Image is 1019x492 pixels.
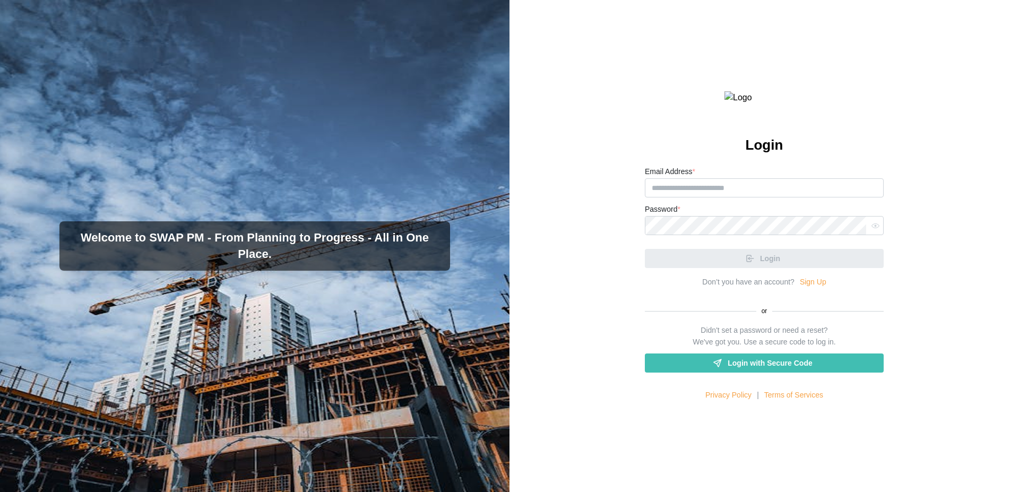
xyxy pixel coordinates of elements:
label: Email Address [645,166,695,178]
div: or [645,306,884,316]
img: Logo [724,91,804,105]
a: Privacy Policy [705,390,752,401]
a: Login with Secure Code [645,353,884,373]
span: Login with Secure Code [728,354,812,372]
a: Sign Up [800,277,826,288]
a: Terms of Services [764,390,823,401]
div: Don’t you have an account? [702,277,795,288]
div: | [757,390,759,401]
h2: Login [746,136,783,154]
div: Didn't set a password or need a reset? We've got you. Use a secure code to log in. [693,325,835,348]
label: Password [645,204,680,215]
h3: Welcome to SWAP PM - From Planning to Progress - All in One Place. [68,230,442,263]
